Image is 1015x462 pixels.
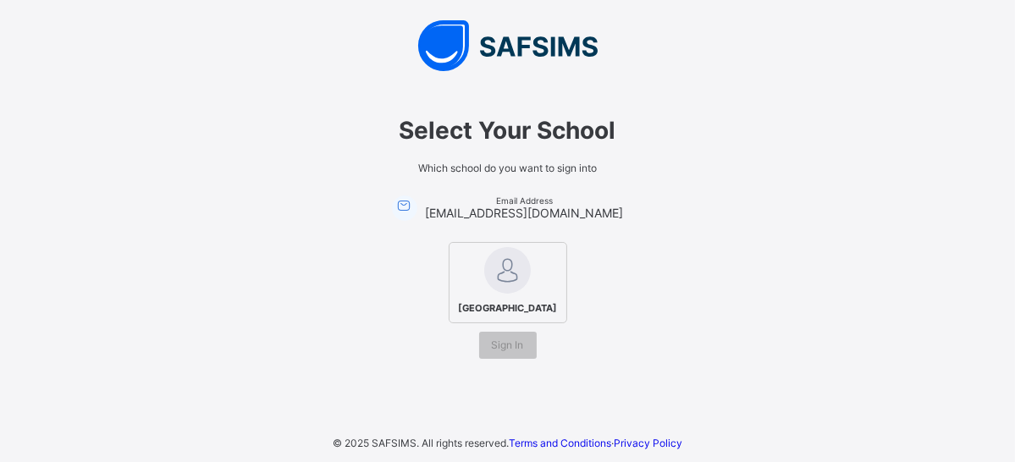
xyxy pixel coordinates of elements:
[254,20,762,71] img: SAFSIMS Logo
[271,116,745,145] span: Select Your School
[509,437,611,449] a: Terms and Conditions
[614,437,682,449] a: Privacy Policy
[333,437,509,449] span: © 2025 SAFSIMS. All rights reserved.
[509,437,682,449] span: ·
[454,298,561,318] span: [GEOGRAPHIC_DATA]
[426,206,624,220] span: [EMAIL_ADDRESS][DOMAIN_NAME]
[426,195,624,206] span: Email Address
[484,247,531,294] img: Five Towns Secondary School
[492,338,524,351] span: Sign In
[271,162,745,174] span: Which school do you want to sign into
